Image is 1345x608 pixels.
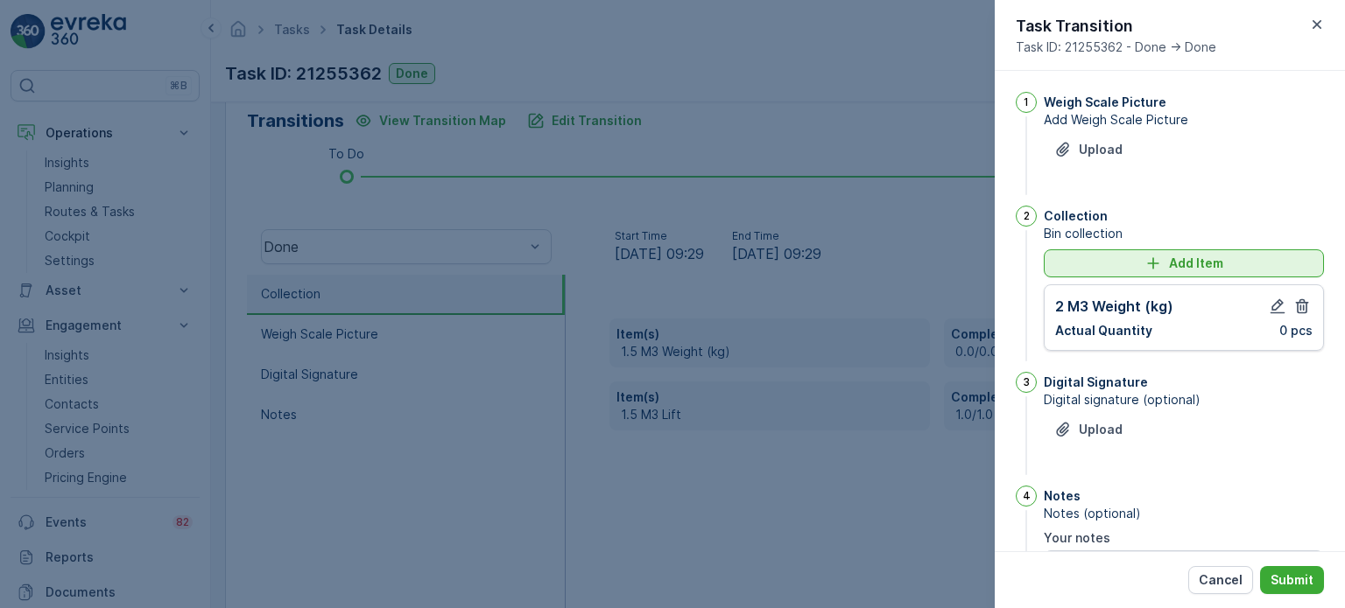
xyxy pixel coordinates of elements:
[1044,94,1166,111] p: Weigh Scale Picture
[1055,322,1152,339] p: Actual Quantity
[1079,141,1123,158] p: Upload
[1044,249,1324,277] button: Add Item
[1044,530,1110,545] label: Your notes
[1044,374,1148,391] p: Digital Signature
[1016,14,1216,38] p: Task Transition
[1016,486,1037,507] div: 4
[1169,255,1223,272] p: Add Item
[1016,92,1037,113] div: 1
[1044,111,1324,129] span: Add Weigh Scale Picture
[1079,421,1123,438] p: Upload
[1016,38,1216,56] span: Task ID: 21255362 - Done -> Done
[1044,136,1133,164] button: Upload File
[1016,206,1037,227] div: 2
[1044,207,1108,225] p: Collection
[1044,487,1081,505] p: Notes
[1044,225,1324,242] span: Bin collection
[1044,505,1324,522] span: Notes (optional)
[1271,571,1313,589] p: Submit
[1044,416,1133,444] button: Upload File
[1199,571,1243,589] p: Cancel
[1279,322,1313,339] p: 0 pcs
[1055,296,1173,317] p: 2 M3 Weight (kg)
[1260,566,1324,594] button: Submit
[1044,391,1324,409] span: Digital signature (optional)
[1188,566,1253,594] button: Cancel
[1016,372,1037,393] div: 3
